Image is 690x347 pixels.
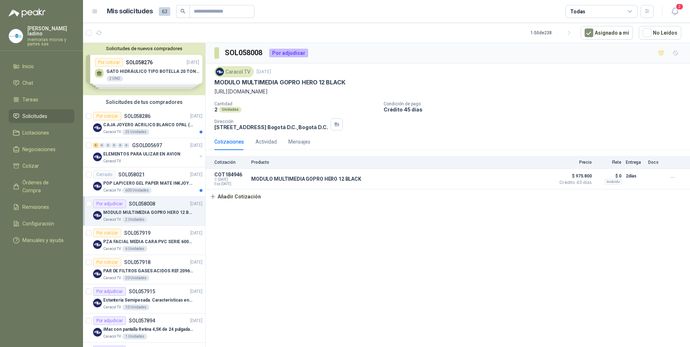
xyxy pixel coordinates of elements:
img: Company Logo [93,211,102,220]
div: 20 Unidades [122,275,149,281]
p: SOL057919 [124,230,150,236]
img: Company Logo [93,123,102,132]
div: Por cotizar [93,258,121,267]
div: Actividad [256,138,277,146]
p: Precio [556,160,592,165]
p: SOL057918 [124,260,150,265]
div: 10 Unidades [122,304,149,310]
p: [DATE] [190,142,202,149]
p: COT184946 [214,172,247,177]
span: Cotizar [22,162,39,170]
p: 2 días [626,172,644,180]
p: [DATE] [190,288,202,295]
p: [DATE] [190,259,202,266]
p: [URL][DOMAIN_NAME] [214,88,681,96]
a: Solicitudes [9,109,74,123]
a: Por cotizarSOL057919[DATE] Company LogoPZA FACIAL MEDIA CARA PVC SERIE 6000 3MCaracol TV6 Unidades [83,226,205,255]
button: Añadir Cotización [206,189,265,204]
p: SOL058286 [124,114,150,119]
div: 0 [99,143,105,148]
p: Cotización [214,160,247,165]
a: Chat [9,76,74,90]
span: Negociaciones [22,145,56,153]
a: Por cotizarSOL058286[DATE] Company LogoCAJA JOYERO ACRILICO BLANCO OPAL (En el adjunto mas detall... [83,109,205,138]
img: Company Logo [93,328,102,337]
p: Crédito 45 días [384,106,687,113]
p: $ 0 [596,172,621,180]
p: [DATE] [190,317,202,324]
div: 6 Unidades [122,246,147,252]
div: 0 [124,143,129,148]
div: Incluido [604,179,621,185]
p: MODULO MULTIMEDIA GOPRO HERO 12 BLACK [103,209,193,216]
div: 600 Unidades [122,188,152,193]
a: Por cotizarSOL057918[DATE] Company LogoPAR DE FILTROS GASES ACIDOS REF.2096 3MCaracol TV20 Unidades [83,255,205,284]
span: Manuales y ayuda [22,236,64,244]
p: Condición de pago [384,101,687,106]
a: Remisiones [9,200,74,214]
a: Por adjudicarSOL057915[DATE] Company LogoEstantería Semipesada. Características en el adjuntoCara... [83,284,205,313]
p: iMac con pantalla Retina 4,5K de 24 pulgadas M4 [103,326,193,333]
p: Docs [648,160,663,165]
div: 0 [118,143,123,148]
p: SOL057894 [129,318,155,323]
button: Solicitudes de nuevos compradores [86,46,202,51]
p: 2 [214,106,218,113]
span: Remisiones [22,203,49,211]
a: Negociaciones [9,142,74,156]
div: 2 Unidades [122,217,147,223]
a: Licitaciones [9,126,74,140]
a: Cotizar [9,159,74,173]
button: 2 [668,5,681,18]
span: Configuración [22,220,54,228]
span: Tareas [22,96,38,104]
span: 2 [676,3,684,10]
div: Cotizaciones [214,138,244,146]
p: [PERSON_NAME] ladino [27,26,74,36]
p: Cantidad [214,101,378,106]
div: Por cotizar [93,112,121,120]
p: PAR DE FILTROS GASES ACIDOS REF.2096 3M [103,268,193,274]
div: Caracol TV [214,66,254,77]
p: GSOL005697 [132,143,162,148]
span: $ 975.800 [556,172,592,180]
p: Caracol TV [103,304,121,310]
p: Dirección [214,119,328,124]
p: [DATE] [190,171,202,178]
div: Mensajes [288,138,310,146]
p: [DATE] [190,230,202,237]
div: Unidades [219,107,241,113]
img: Company Logo [9,29,23,43]
p: Caracol TV [103,334,121,339]
img: Company Logo [93,299,102,307]
p: [STREET_ADDRESS] Bogotá D.C. , Bogotá D.C. [214,124,328,130]
button: Asignado a mi [581,26,633,40]
img: Logo peakr [9,9,45,17]
div: 25 Unidades [122,129,149,135]
span: Solicitudes [22,112,47,120]
div: Por adjudicar [93,316,126,325]
span: Inicio [22,62,34,70]
p: [DATE] [190,113,202,120]
p: Caracol TV [103,246,121,252]
div: Por adjudicar [269,49,308,57]
div: 6 [93,143,99,148]
span: Exp: [DATE] [214,182,247,186]
p: memorias micros y partes sas [27,38,74,46]
span: 63 [159,7,170,16]
h3: SOL058008 [225,47,263,58]
p: PZA FACIAL MEDIA CARA PVC SERIE 6000 3M [103,238,193,245]
p: Caracol TV [103,158,121,164]
p: ELEMENTOS PARA ULIZAR EN AVION [103,151,180,158]
img: Company Logo [93,182,102,190]
button: No Leídos [639,26,681,40]
div: Cerrado [93,170,115,179]
a: CerradoSOL058021[DATE] Company LogoPOP LAPICERO GEL PAPER MATE INKJOY 0.7 (Revisar el adjunto)Car... [83,167,205,197]
a: 6 0 0 0 0 0 GSOL005697[DATE] Company LogoELEMENTOS PARA ULIZAR EN AVIONCaracol TV [93,141,204,164]
p: MODULO MULTIMEDIA GOPRO HERO 12 BLACK [251,176,361,182]
p: Caracol TV [103,188,121,193]
a: Configuración [9,217,74,230]
div: 1 - 50 de 238 [530,27,575,39]
p: POP LAPICERO GEL PAPER MATE INKJOY 0.7 (Revisar el adjunto) [103,180,193,187]
p: Producto [251,160,551,165]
